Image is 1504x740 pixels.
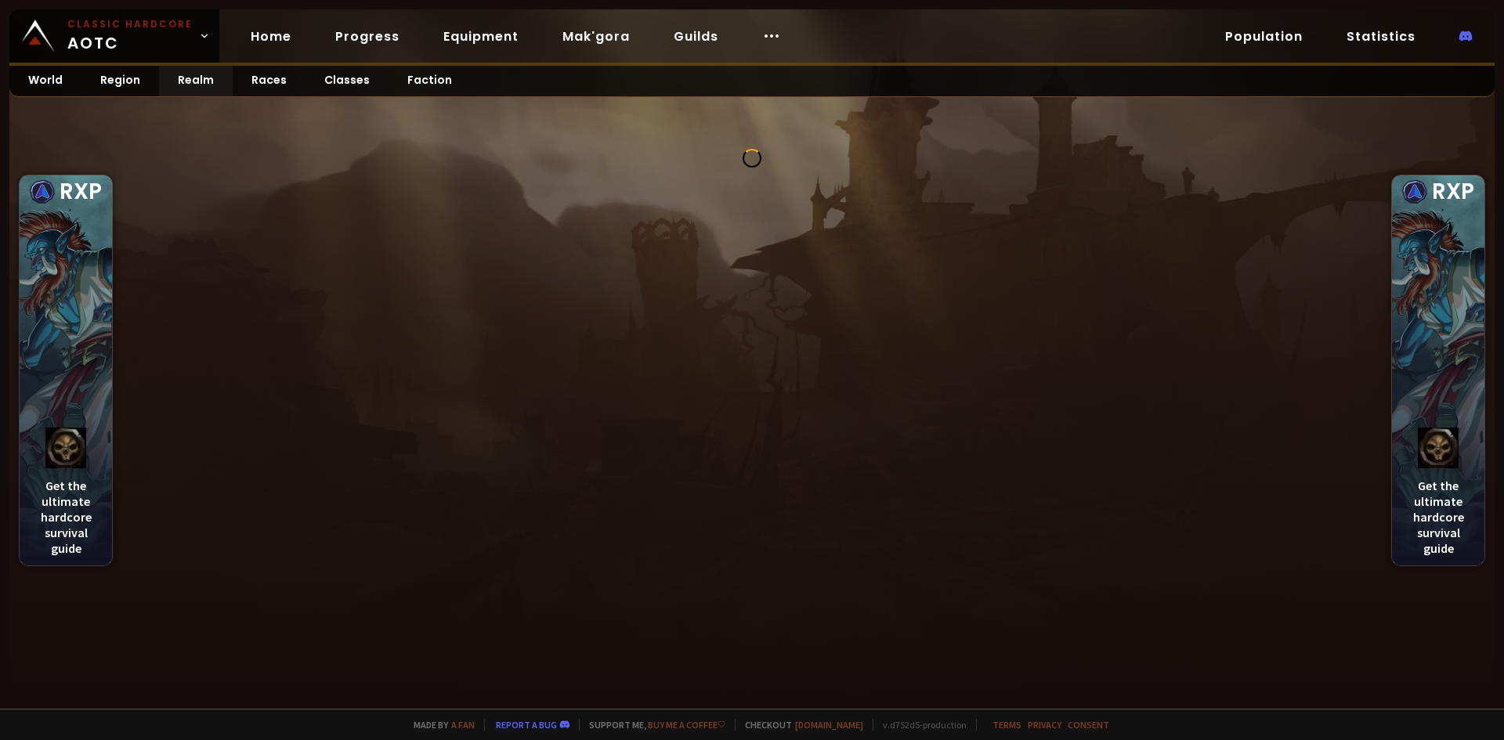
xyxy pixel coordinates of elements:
a: a fan [451,719,475,731]
div: RXP [1392,175,1484,208]
img: logo hc [45,428,86,468]
a: Guilds [661,20,731,52]
a: Mak'gora [550,20,642,52]
img: rxp logo [1402,179,1427,204]
a: Home [238,20,304,52]
a: Terms [992,719,1021,731]
span: Checkout [735,719,863,731]
span: Made by [404,719,475,731]
span: Support me, [579,719,725,731]
div: Get the ultimate hardcore survival guide [1392,418,1484,565]
span: AOTC [67,17,193,55]
a: Equipment [431,20,531,52]
small: Classic Hardcore [67,17,193,31]
a: Classes [305,66,389,96]
a: Races [233,66,305,96]
img: rxp logo [30,179,55,204]
a: Realm [159,66,233,96]
a: Progress [323,20,412,52]
a: Privacy [1028,719,1061,731]
img: logo hc [1418,428,1459,468]
span: v. d752d5 - production [873,719,967,731]
div: Get the ultimate hardcore survival guide [20,418,112,565]
a: Faction [389,66,471,96]
a: [DOMAIN_NAME] [795,719,863,731]
a: Region [81,66,159,96]
a: World [9,66,81,96]
div: RXP [20,175,112,208]
a: Population [1213,20,1315,52]
a: Classic HardcoreAOTC [9,9,219,63]
a: Buy me a coffee [648,719,725,731]
a: rxp logoRXPlogo hcGet the ultimate hardcore survival guide [1391,175,1485,566]
a: Report a bug [496,719,557,731]
a: Consent [1068,719,1109,731]
a: Statistics [1334,20,1428,52]
a: rxp logoRXPlogo hcGet the ultimate hardcore survival guide [19,175,113,566]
